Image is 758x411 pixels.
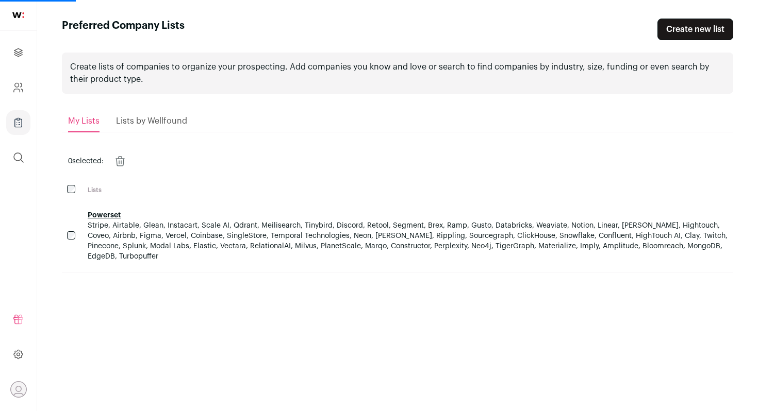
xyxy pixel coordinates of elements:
span: 0 [68,158,72,165]
a: Company Lists [6,110,30,135]
a: Company and ATS Settings [6,75,30,100]
a: Create new list [657,19,733,40]
img: wellfound-shorthand-0d5821cbd27db2630d0214b213865d53afaa358527fdda9d0ea32b1df1b89c2c.svg [12,12,24,18]
span: Lists by Wellfound [116,117,187,125]
th: Lists [83,180,733,200]
span: selected: [68,156,104,166]
a: Projects [6,40,30,65]
button: Remove [108,149,133,174]
p: Create lists of companies to organize your prospecting. Add companies you know and love or search... [70,61,725,85]
button: Open dropdown [10,381,27,398]
h1: Preferred Company Lists [62,19,185,40]
a: Lists by Wellfound [116,111,187,131]
span: My Lists [68,117,100,125]
span: Stripe, Airtable, Glean, Instacart, Scale AI, Qdrant, Meilisearch, Tinybird, Discord, Retool, Seg... [88,222,728,260]
a: Powerset [88,212,121,219]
